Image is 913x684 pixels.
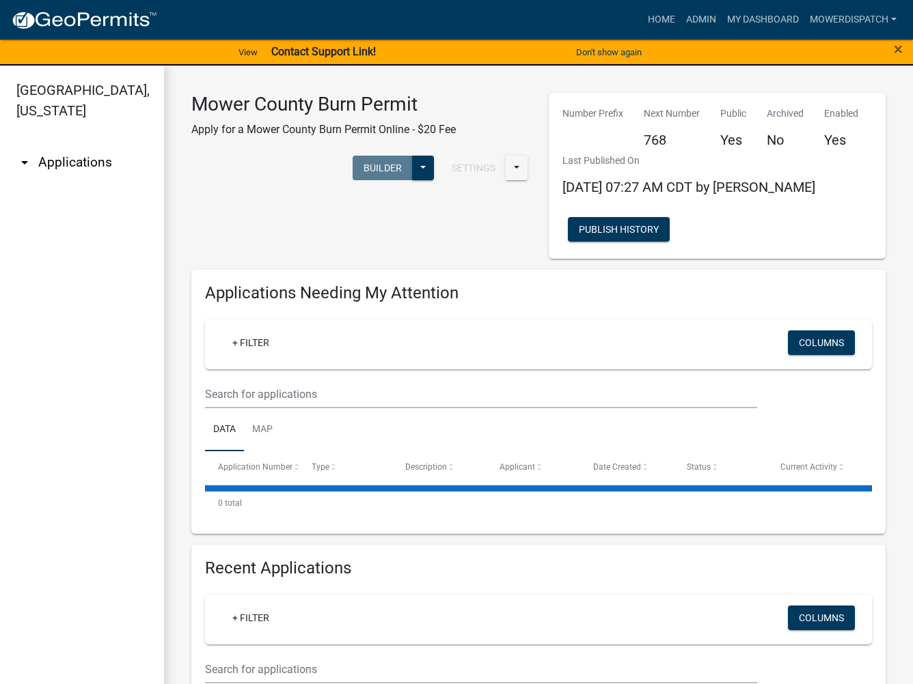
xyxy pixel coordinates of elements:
span: Type [312,462,329,472]
a: Admin [681,7,722,33]
a: My Dashboard [722,7,804,33]
button: Publish History [568,217,670,242]
a: Map [244,408,281,452]
a: MowerDispatch [804,7,902,33]
datatable-header-cell: Application Number [205,451,299,484]
button: Settings [441,156,506,180]
button: Builder [353,156,413,180]
p: Apply for a Mower County Burn Permit Online - $20 Fee [191,122,456,138]
h5: No [767,132,804,148]
span: Status [687,462,711,472]
button: Don't show again [571,41,647,63]
a: + Filter [221,605,280,630]
span: Date Created [593,462,641,472]
p: Next Number [644,106,700,121]
span: × [894,40,903,59]
datatable-header-cell: Description [392,451,486,484]
i: arrow_drop_down [16,154,33,171]
button: Close [894,41,903,57]
h4: Applications Needing My Attention [205,283,872,303]
span: Current Activity [780,462,837,472]
span: Description [405,462,447,472]
p: Enabled [824,106,858,121]
span: Applicant [500,462,535,472]
datatable-header-cell: Applicant [486,451,580,484]
span: Application Number [218,462,292,472]
h3: Mower County Burn Permit [191,93,456,116]
div: 0 total [205,486,872,520]
h5: Yes [720,132,746,148]
h4: Recent Applications [205,558,872,578]
datatable-header-cell: Current Activity [767,451,861,484]
a: View [233,41,263,63]
wm-modal-confirm: Workflow Publish History [568,225,670,236]
p: Archived [767,106,804,121]
input: Search for applications [205,655,757,683]
a: Data [205,408,244,452]
p: Last Published On [562,154,815,168]
h5: Yes [824,132,858,148]
a: + Filter [221,330,280,355]
datatable-header-cell: Type [299,451,392,484]
span: [DATE] 07:27 AM CDT by [PERSON_NAME] [562,179,815,195]
datatable-header-cell: Date Created [580,451,674,484]
button: Columns [788,330,855,355]
button: Columns [788,605,855,630]
strong: Contact Support Link! [271,45,376,58]
p: Public [720,106,746,121]
datatable-header-cell: Status [674,451,767,484]
h5: 768 [644,132,700,148]
input: Search for applications [205,380,757,408]
a: Home [642,7,681,33]
p: Number Prefix [562,106,623,121]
